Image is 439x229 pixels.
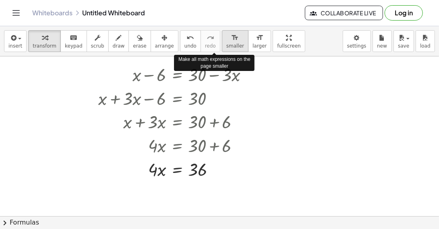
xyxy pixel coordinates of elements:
[108,30,129,52] button: draw
[222,30,248,52] button: format_sizesmaller
[416,30,435,52] button: load
[10,6,23,19] button: Toggle navigation
[305,6,383,20] button: Collaborate Live
[180,30,201,52] button: undoundo
[201,30,220,52] button: redoredo
[8,43,22,49] span: insert
[155,43,174,49] span: arrange
[226,43,244,49] span: smaller
[128,30,151,52] button: erase
[277,43,300,49] span: fullscreen
[347,43,367,49] span: settings
[113,43,125,49] span: draw
[256,33,263,43] i: format_size
[420,43,431,49] span: load
[205,43,216,49] span: redo
[32,9,72,17] a: Whiteboards
[60,30,87,52] button: keyboardkeypad
[248,30,271,52] button: format_sizelarger
[312,9,376,17] span: Collaborate Live
[231,33,239,43] i: format_size
[343,30,371,52] button: settings
[133,43,146,49] span: erase
[70,33,77,43] i: keyboard
[87,30,109,52] button: scrub
[385,5,423,21] button: Log in
[273,30,305,52] button: fullscreen
[33,43,56,49] span: transform
[184,43,197,49] span: undo
[65,43,83,49] span: keypad
[4,30,27,52] button: insert
[398,43,409,49] span: save
[377,43,387,49] span: new
[186,33,194,43] i: undo
[373,30,392,52] button: new
[253,43,267,49] span: larger
[393,30,414,52] button: save
[28,30,61,52] button: transform
[174,55,255,71] div: Make all math expressions on the page smaller
[91,43,104,49] span: scrub
[207,33,214,43] i: redo
[151,30,178,52] button: arrange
